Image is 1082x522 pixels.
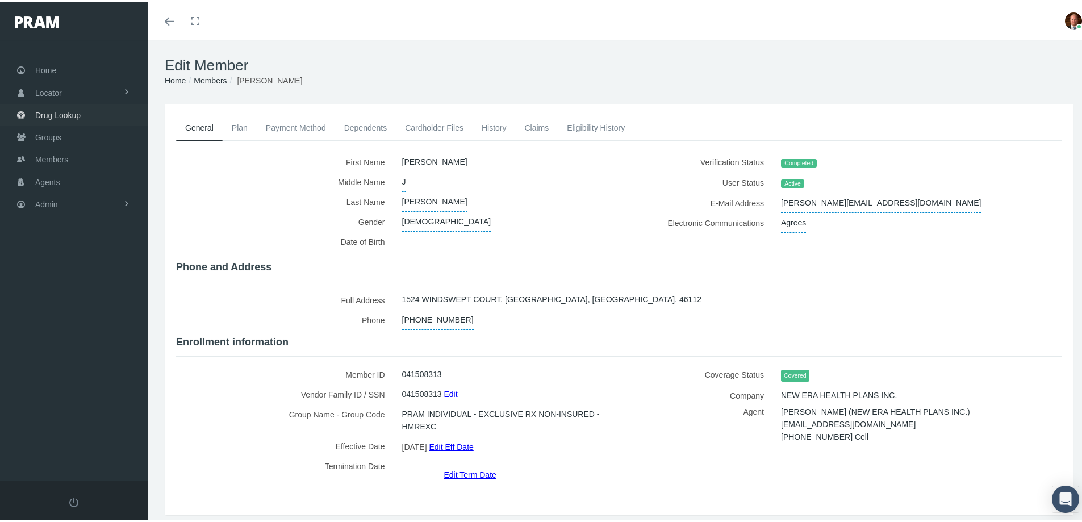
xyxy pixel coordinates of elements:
[176,382,394,402] label: Vendor Family ID / SSN
[237,74,302,83] span: [PERSON_NAME]
[781,157,817,166] span: Completed
[781,177,804,186] span: Active
[35,57,56,79] span: Home
[444,464,496,481] a: Edit Term Date
[402,210,491,229] span: [DEMOGRAPHIC_DATA]
[402,150,467,170] span: [PERSON_NAME]
[628,211,772,231] label: Electronic Communications
[176,334,1062,346] h4: Enrollment information
[257,113,335,138] a: Payment Method
[35,80,62,102] span: Locator
[35,124,61,146] span: Groups
[176,210,394,229] label: Gender
[35,147,68,168] span: Members
[429,436,473,453] a: Edit Eff Date
[402,308,474,328] span: [PHONE_NUMBER]
[402,288,701,304] a: 1524 WINDSWEPT COURT, [GEOGRAPHIC_DATA], [GEOGRAPHIC_DATA], 46112
[396,113,473,138] a: Cardholder Files
[335,113,396,138] a: Dependents
[515,113,558,138] a: Claims
[35,191,58,213] span: Admin
[35,102,81,124] span: Drug Lookup
[15,14,59,26] img: PRAM_20_x_78.png
[194,74,227,83] a: Members
[628,362,772,383] label: Coverage Status
[402,362,442,382] span: 041508313
[165,74,186,83] a: Home
[402,402,603,434] span: PRAM INDIVIDUAL - EXCLUSIVE RX NON-INSURED - HMREXC
[402,190,467,210] span: [PERSON_NAME]
[628,383,772,403] label: Company
[176,170,394,190] label: Middle Name
[781,401,970,418] span: [PERSON_NAME] (NEW ERA HEALTH PLANS INC.)
[176,362,394,382] label: Member ID
[628,170,772,191] label: User Status
[176,454,394,479] label: Termination Date
[781,426,868,443] span: [PHONE_NUMBER] Cell
[176,308,394,328] label: Phone
[176,402,394,434] label: Group Name - Group Code
[165,55,1073,72] h1: Edit Member
[402,170,406,190] span: J
[176,434,394,454] label: Effective Date
[781,368,809,379] span: Covered
[781,414,916,431] span: [EMAIL_ADDRESS][DOMAIN_NAME]
[781,191,981,211] span: [PERSON_NAME][EMAIL_ADDRESS][DOMAIN_NAME]
[1065,10,1082,27] img: S_Profile_Picture_693.jpg
[223,113,257,138] a: Plan
[781,211,806,231] span: Agrees
[176,288,394,308] label: Full Address
[176,190,394,210] label: Last Name
[176,113,223,139] a: General
[35,169,60,191] span: Agents
[781,383,897,403] span: NEW ERA HEALTH PLANS INC.
[628,191,772,211] label: E-Mail Address
[402,436,427,453] span: [DATE]
[473,113,516,138] a: History
[444,383,457,400] a: Edit
[558,113,634,138] a: Eligibility History
[628,150,772,170] label: Verification Status
[1052,483,1079,511] div: Open Intercom Messenger
[402,382,442,402] span: 041508313
[176,229,394,253] label: Date of Birth
[176,150,394,170] label: First Name
[628,403,772,449] label: Agent
[176,259,1062,272] h4: Phone and Address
